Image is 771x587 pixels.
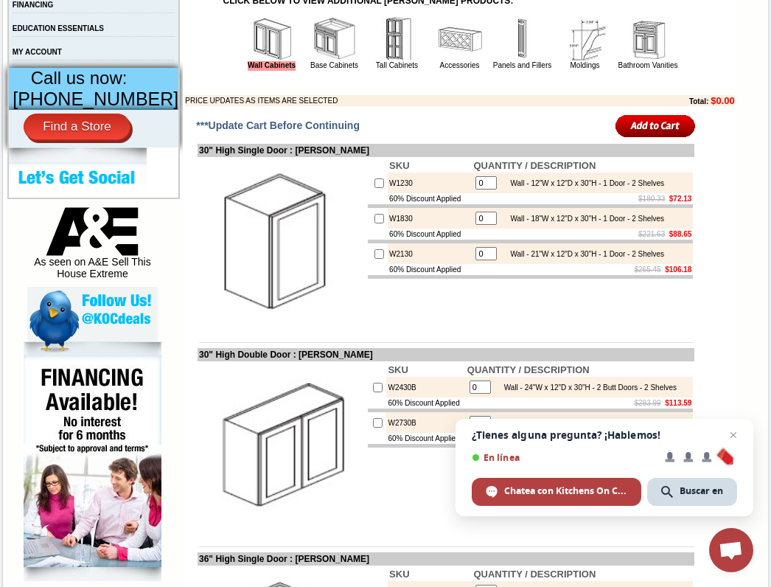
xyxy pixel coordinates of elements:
[376,61,418,69] a: Tall Cabinets
[618,61,678,69] a: Bathroom Vanities
[635,399,661,407] s: $283.99
[386,433,465,444] td: 60% Discount Applied
[389,160,409,171] b: SKU
[389,569,409,580] b: SKU
[2,4,14,15] img: pdf.png
[211,41,213,42] img: spacer.gif
[24,114,130,140] a: Find a Store
[388,193,472,204] td: 60% Discount Applied
[375,17,419,61] img: Tall Cabinets
[248,61,296,71] a: Wall Cabinets
[87,67,132,83] td: [PERSON_NAME] White Shaker
[665,265,691,274] b: $106.18
[504,484,627,498] span: Chatea con Kitchens On Clearance
[31,68,128,88] span: Call us now:
[473,160,596,171] b: QUANTITY / DESCRIPTION
[185,95,608,106] td: PRICE UPDATES AS ITEMS ARE SELECTED
[472,452,655,463] span: En línea
[131,41,133,42] img: spacer.gif
[503,179,664,187] div: Wall - 12"W x 12"D x 30"H - 1 Door - 2 Shelves
[310,61,358,69] a: Base Cabinets
[493,61,551,69] a: Panels and Fillers
[570,61,599,69] a: Moldings
[709,528,753,572] a: Chat abierto
[615,114,696,138] input: Add to Cart
[85,41,87,42] img: spacer.gif
[386,377,465,397] td: W2430B
[388,264,472,275] td: 60% Discount Applied
[503,215,664,223] div: Wall - 18"W x 12"D x 30"H - 1 Door - 2 Shelves
[472,478,641,506] span: Chatea con Kitchens On Clearance
[665,399,691,407] b: $113.59
[388,173,472,193] td: W1230
[40,67,85,83] td: [PERSON_NAME] Yellow Walnut
[711,95,735,106] b: $0.00
[388,229,472,240] td: 60% Discount Applied
[171,41,173,42] img: spacer.gif
[388,243,472,264] td: W2130
[500,17,545,61] img: Panels and Fillers
[386,412,465,433] td: W2730B
[213,67,258,83] td: [PERSON_NAME] Blue Shaker
[438,17,482,61] img: Accessories
[388,364,408,375] b: SKU
[13,48,62,56] a: MY ACCOUNT
[386,397,465,409] td: 60% Discount Applied
[467,364,590,375] b: QUANTITY / DESCRIPTION
[38,41,40,42] img: spacer.gif
[13,24,104,32] a: EDUCATION ESSENTIALS
[473,569,596,580] b: QUANTITY / DESCRIPTION
[313,17,357,61] img: Base Cabinets
[17,6,119,14] b: Price Sheet View in PDF Format
[17,2,119,15] a: Price Sheet View in PDF Format
[388,208,472,229] td: W1830
[669,230,692,238] b: $88.65
[133,67,171,82] td: Baycreek Gray
[638,230,665,238] s: $221.63
[199,159,365,324] img: 30'' High Single Door
[198,144,694,157] td: 30" High Single Door : [PERSON_NAME]
[198,552,694,566] td: 36" High Single Door : [PERSON_NAME]
[27,207,158,287] div: As seen on A&E Sell This House Extreme
[669,195,692,203] b: $72.13
[13,1,54,9] a: FINANCING
[647,478,737,506] span: Buscar en
[626,17,670,61] img: Bathroom Vanities
[689,97,708,105] b: Total:
[173,67,211,82] td: Bellmonte Maple
[260,67,298,83] td: Black Pearl Shaker
[563,17,607,61] img: Moldings
[13,88,178,109] span: [PHONE_NUMBER]
[497,383,677,392] div: Wall - 24"W x 12"D x 30"H - 2 Butt Doors - 2 Shelves
[199,363,365,529] img: 30'' High Double Door
[258,41,260,42] img: spacer.gif
[635,265,661,274] s: $265.45
[680,484,723,498] span: Buscar en
[250,17,294,61] img: Wall Cabinets
[196,119,360,131] span: ***Update Cart Before Continuing
[638,195,665,203] s: $180.33
[503,250,664,258] div: Wall - 21"W x 12"D x 30"H - 1 Door - 2 Shelves
[472,429,737,441] span: ¿Tienes alguna pregunta? ¡Hablemos!
[198,348,694,361] td: 30" High Double Door : [PERSON_NAME]
[440,61,480,69] a: Accessories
